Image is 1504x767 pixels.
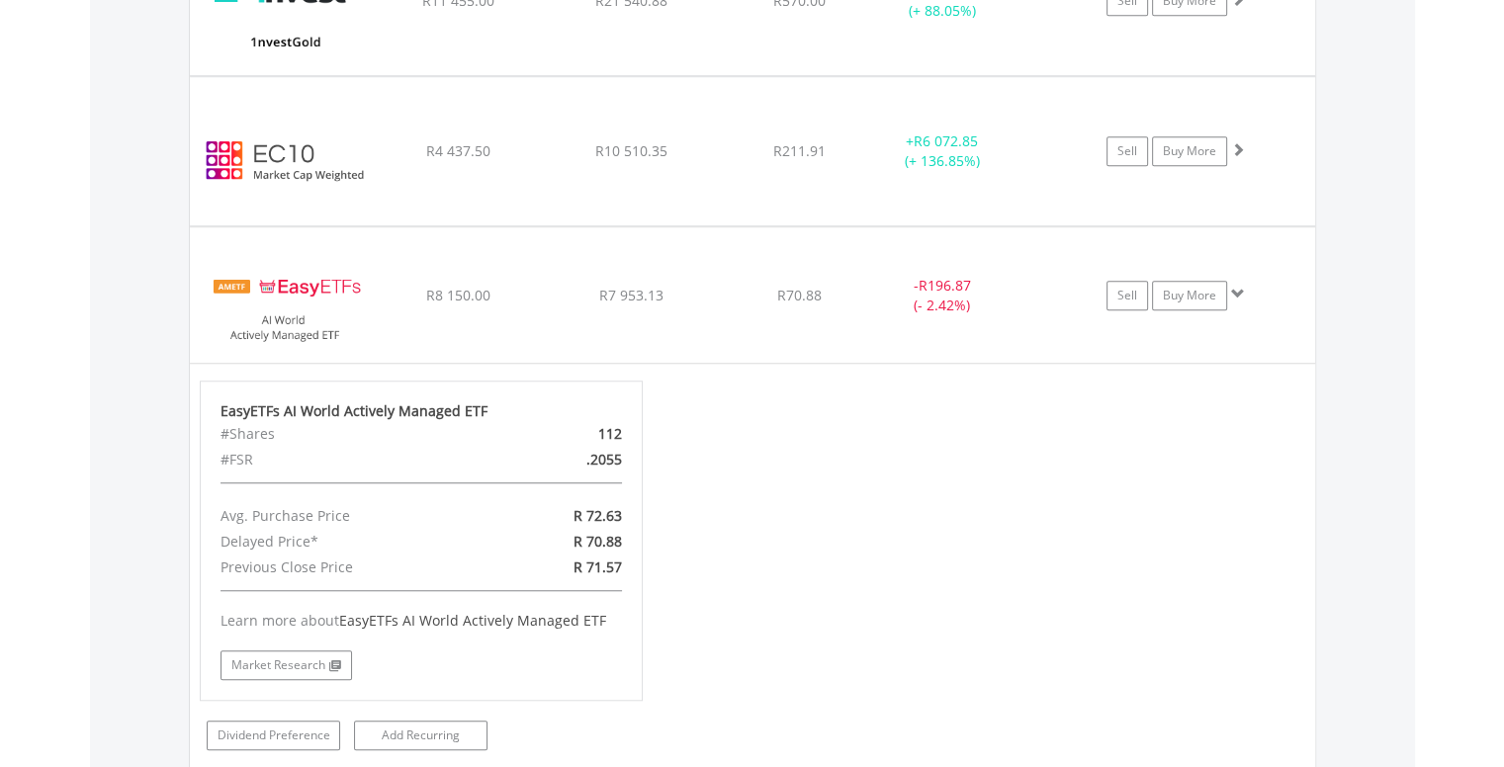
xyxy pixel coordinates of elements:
div: Avg. Purchase Price [206,503,493,529]
span: R10 510.35 [595,141,667,160]
span: R211.91 [773,141,826,160]
span: R8 150.00 [426,286,490,304]
img: EQU.ZA.EASYAI.png [200,252,370,358]
a: Buy More [1152,281,1227,310]
a: Dividend Preference [207,721,340,750]
span: R70.88 [777,286,822,304]
img: EC10.EC.EC10.png [200,102,370,220]
a: Sell [1106,281,1148,310]
span: R6 072.85 [914,131,978,150]
span: EasyETFs AI World Actively Managed ETF [339,611,606,630]
div: 112 [492,421,636,447]
span: R196.87 [919,276,971,295]
div: + (+ 136.85%) [868,131,1017,171]
span: R 70.88 [574,532,622,551]
a: Buy More [1152,136,1227,166]
div: - (- 2.42%) [868,276,1017,315]
span: R 71.57 [574,557,622,576]
div: #FSR [206,447,493,472]
div: Learn more about [221,611,622,631]
a: Add Recurring [354,721,487,750]
a: Sell [1106,136,1148,166]
div: #Shares [206,421,493,447]
a: Market Research [221,650,352,680]
span: R7 953.13 [599,286,664,304]
span: R 72.63 [574,506,622,525]
div: .2055 [492,447,636,472]
div: EasyETFs AI World Actively Managed ETF [221,401,622,421]
div: Previous Close Price [206,554,493,580]
div: Delayed Price* [206,529,493,554]
span: R4 437.50 [426,141,490,160]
